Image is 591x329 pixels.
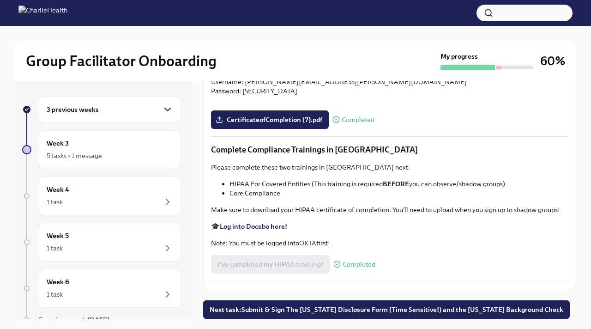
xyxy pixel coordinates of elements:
[299,239,316,247] a: OKTA
[217,115,322,124] span: CertificateofCompletion (7).pdf
[211,110,329,129] label: CertificateofCompletion (7).pdf
[22,130,181,169] a: Week 35 tasks • 1 message
[22,223,181,262] a: Week 51 task
[47,197,63,207] div: 1 task
[540,53,565,69] h3: 60%
[211,144,568,155] p: Complete Compliance Trainings in [GEOGRAPHIC_DATA]
[229,189,568,198] li: Core Compliance
[47,290,63,299] div: 1 task
[229,179,568,189] li: HIPAA For Covered Entities (This training is required you can observe/shadow groups)
[39,316,109,324] span: Experience ends
[211,222,568,231] p: 🎓
[47,184,69,195] h6: Week 4
[47,231,69,241] h6: Week 5
[220,222,287,231] a: Log into Docebo here!
[211,238,568,248] p: Note: You must be logged into first!
[18,6,67,20] img: CharlieHealth
[26,52,217,70] h2: Group Facilitator Onboarding
[47,244,63,253] div: 1 task
[47,104,99,115] h6: 3 previous weeks
[47,277,69,287] h6: Week 6
[343,261,375,268] span: Completed
[383,180,409,188] strong: BEFORE
[342,116,374,123] span: Completed
[211,68,568,96] p: 🎓 Username: [PERSON_NAME][EMAIL_ADDRESS][PERSON_NAME][DOMAIN_NAME] Password: [SECURITY_DATA]
[47,151,102,160] div: 5 tasks • 1 message
[440,52,478,61] strong: My progress
[210,305,563,314] span: Next task : Submit & Sign The [US_STATE] Disclosure Form (Time Sensitive!) and the [US_STATE] Bac...
[22,177,181,215] a: Week 41 task
[203,300,570,319] button: Next task:Submit & Sign The [US_STATE] Disclosure Form (Time Sensitive!) and the [US_STATE] Backg...
[39,96,181,123] div: 3 previous weeks
[22,269,181,308] a: Week 61 task
[211,163,568,172] p: Please complete these two trainings in [GEOGRAPHIC_DATA] next:
[47,138,69,148] h6: Week 3
[211,205,568,214] p: Make sure to download your HIPAA certificate of completion. You'll need to upload when you sign u...
[87,316,109,324] strong: [DATE]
